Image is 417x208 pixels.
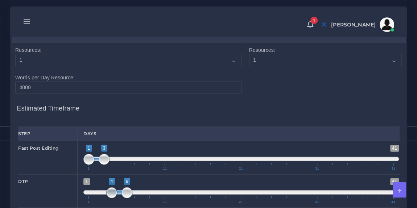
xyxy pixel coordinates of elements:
span: 31 [314,200,320,204]
img: avatar [380,17,394,32]
strong: Step [18,131,30,136]
td: Resources: [245,42,405,97]
strong: Fast Post Editing [18,145,59,151]
span: 1 [310,17,318,24]
span: [PERSON_NAME] [331,22,376,27]
span: 21 [238,167,244,170]
td: Resources: Words per Day Resource: [12,42,245,97]
span: 41 [390,145,399,152]
span: 11 [162,167,168,170]
span: 31 [314,167,320,170]
span: 11 [162,200,168,204]
a: 1 [304,21,317,29]
span: 41 [390,178,399,185]
h4: Estimated Timeframe [17,97,400,113]
span: 1 [87,167,91,170]
span: 1 [83,178,90,185]
span: 4 [109,178,115,185]
span: 3 [101,145,107,152]
span: 6 [124,178,130,185]
span: 21 [238,200,244,204]
a: [PERSON_NAME]avatar [327,17,397,32]
span: 1 [86,145,92,152]
span: 41 [390,167,396,170]
strong: DTP [18,179,28,184]
span: 1 [87,200,91,204]
strong: Days [83,131,96,136]
span: 41 [390,200,396,204]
